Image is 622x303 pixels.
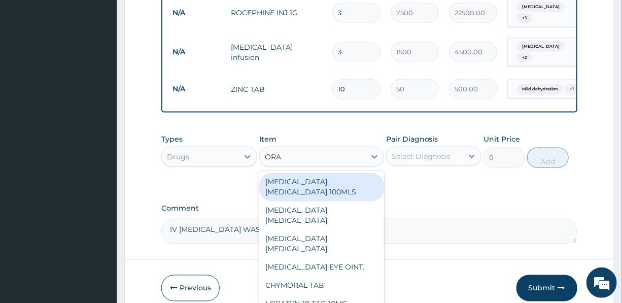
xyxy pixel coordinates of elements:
span: + 3 [517,13,532,23]
td: N/A [167,4,226,22]
span: [MEDICAL_DATA] [517,42,565,52]
div: Drugs [167,152,189,162]
div: [MEDICAL_DATA] [MEDICAL_DATA] 100MLS [259,173,384,201]
div: Minimize live chat window [166,5,191,29]
label: Item [259,134,277,144]
button: Submit [516,275,577,301]
td: ROCEPHINE INJ 1G [226,3,327,23]
td: [MEDICAL_DATA] infusion [226,37,327,68]
td: ZINC TAB [226,79,327,99]
div: CHYMORAL TAB [259,277,384,295]
div: Chat with us now [53,57,170,70]
label: Unit Price [483,134,520,144]
label: Comment [161,205,577,213]
img: d_794563401_company_1708531726252_794563401 [19,51,41,76]
td: N/A [167,80,226,98]
span: + 1 [565,84,579,94]
textarea: Type your message and hit 'Enter' [5,198,193,233]
span: We're online! [59,88,140,191]
label: Pair Diagnosis [386,134,438,144]
span: + 2 [517,53,532,63]
span: Mild dehydration [517,84,563,94]
span: [MEDICAL_DATA] [517,2,565,12]
div: [MEDICAL_DATA] [MEDICAL_DATA] [259,201,384,230]
div: [MEDICAL_DATA] EYE OINT. [259,258,384,277]
td: N/A [167,43,226,61]
label: Types [161,135,183,144]
div: Select Diagnosis [392,151,451,161]
button: Add [527,148,569,168]
div: [MEDICAL_DATA] [MEDICAL_DATA] [259,230,384,258]
button: Previous [161,275,220,301]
